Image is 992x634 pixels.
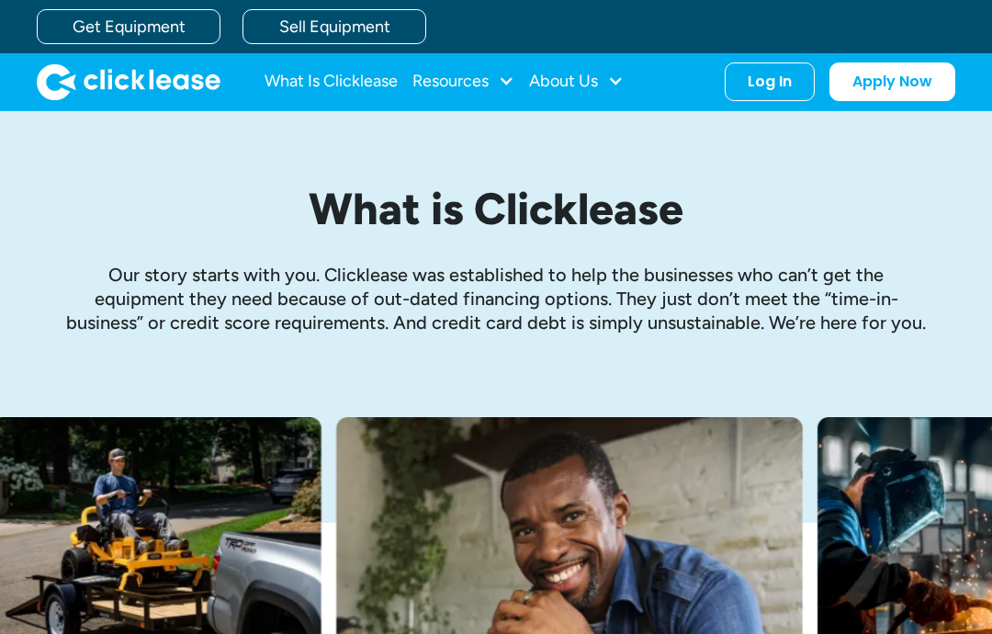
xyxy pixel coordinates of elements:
[412,63,514,100] div: Resources
[529,63,624,100] div: About Us
[242,9,426,44] a: Sell Equipment
[265,63,398,100] a: What Is Clicklease
[829,62,955,101] a: Apply Now
[748,73,792,91] div: Log In
[37,9,220,44] a: Get Equipment
[64,263,928,334] p: Our story starts with you. Clicklease was established to help the businesses who can’t get the eq...
[37,63,220,100] a: home
[64,185,928,233] h1: What is Clicklease
[37,63,220,100] img: Clicklease logo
